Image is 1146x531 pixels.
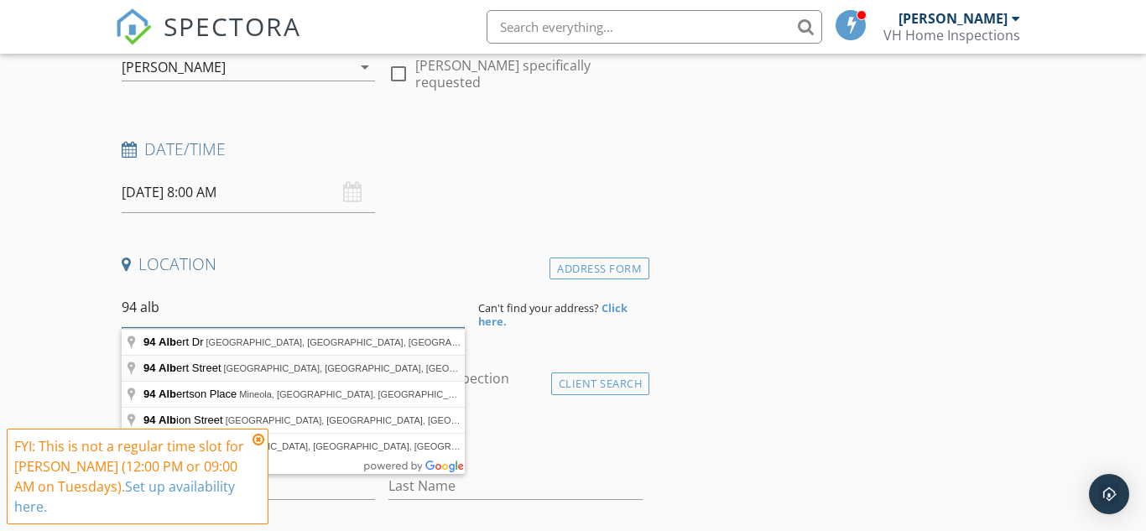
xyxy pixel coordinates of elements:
span: 94 [143,362,155,374]
div: [PERSON_NAME] [122,60,226,75]
span: 94 [143,388,155,400]
strong: Click here. [478,300,628,329]
span: [GEOGRAPHIC_DATA], [GEOGRAPHIC_DATA], [GEOGRAPHIC_DATA] [224,363,523,373]
h4: Date/Time [122,138,643,160]
input: Address Search [122,287,465,328]
div: Open Intercom Messenger [1089,474,1129,514]
h4: Location [122,253,643,275]
div: VH Home Inspections [883,27,1020,44]
span: [GEOGRAPHIC_DATA], [GEOGRAPHIC_DATA], [GEOGRAPHIC_DATA] [226,415,524,425]
span: ertson Place [143,388,239,400]
input: Select date [122,172,376,213]
span: Alb [159,388,176,400]
span: Alb [159,414,176,426]
span: 94 [143,336,155,348]
a: Set up availability here. [14,477,235,516]
span: Alb [159,336,176,348]
span: [GEOGRAPHIC_DATA], [GEOGRAPHIC_DATA], [GEOGRAPHIC_DATA] [212,441,511,451]
label: [PERSON_NAME] specifically requested [415,57,643,91]
span: ert Dr [143,336,206,348]
span: [GEOGRAPHIC_DATA], [GEOGRAPHIC_DATA], [GEOGRAPHIC_DATA] [206,337,505,347]
div: Address Form [550,258,649,280]
div: FYI: This is not a regular time slot for [PERSON_NAME] (12:00 PM or 09:00 AM on Tuesdays). [14,436,247,517]
span: SPECTORA [164,8,301,44]
div: [PERSON_NAME] [899,10,1008,27]
span: Alb [159,362,176,374]
img: The Best Home Inspection Software - Spectora [115,8,152,45]
span: Mineola, [GEOGRAPHIC_DATA], [GEOGRAPHIC_DATA] [239,389,474,399]
input: Search everything... [487,10,822,44]
i: arrow_drop_down [355,57,375,77]
span: 94 [143,414,155,426]
span: Can't find your address? [478,300,599,315]
span: ert Street [143,362,224,374]
a: SPECTORA [115,23,301,58]
span: ion Street [143,414,226,426]
div: Client Search [551,372,650,395]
